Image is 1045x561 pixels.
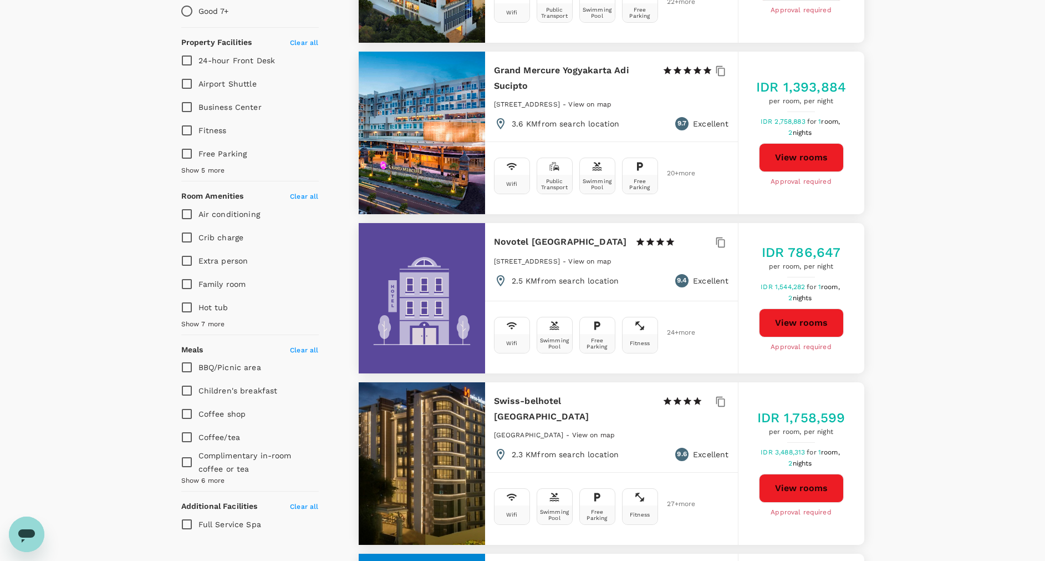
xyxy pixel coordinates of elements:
span: Coffee shop [198,410,246,418]
span: Airport Shuttle [198,79,257,88]
span: 9.6 [677,449,686,460]
span: Approval required [771,5,832,16]
div: Swimming Pool [539,509,570,521]
div: Free Parking [582,509,613,521]
span: 27 + more [667,501,684,508]
p: 2.5 KM from search location [512,275,619,286]
span: Clear all [290,346,318,354]
div: Swimming Pool [582,7,613,19]
span: - [563,257,568,265]
span: Clear all [290,503,318,511]
p: 2.3 KM from search location [512,449,619,460]
span: Children's breakfast [198,386,278,395]
h6: Grand Mercure Yogyakarta Adi Sucipto [494,63,654,94]
span: [GEOGRAPHIC_DATA] [494,431,564,439]
iframe: Button to launch messaging window [9,517,44,552]
div: Wifi [506,340,518,346]
span: for [807,448,818,456]
span: Approval required [771,342,832,353]
div: Wifi [506,181,518,187]
span: 2 [788,459,813,467]
div: Public Transport [539,178,570,190]
div: Swimming Pool [539,337,570,350]
span: IDR 3,488,313 [761,448,807,456]
span: Business Center [198,103,262,112]
span: Clear all [290,193,318,200]
span: BBQ/Picnic area [198,363,261,372]
h5: IDR 1,393,884 [756,78,846,96]
span: View on map [568,100,611,108]
span: 1 [818,283,842,291]
span: IDR 1,544,282 [761,283,807,291]
p: Excellent [693,118,728,129]
span: 24 + more [667,329,684,336]
a: View rooms [759,143,844,172]
span: Show 7 more [181,319,225,330]
a: View on map [572,430,615,439]
span: - [566,431,572,439]
span: - [563,100,568,108]
span: per room, per night [757,427,845,438]
span: Crib charge [198,233,244,242]
h6: Novotel [GEOGRAPHIC_DATA] [494,234,627,250]
a: View on map [568,256,611,265]
span: Show 6 more [181,476,225,487]
span: Hot tub [198,303,228,312]
p: Excellent [693,275,728,286]
span: 1 [818,448,842,456]
h5: IDR 1,758,599 [757,409,845,427]
span: for [807,118,818,125]
span: Fitness [198,126,227,135]
h6: Room Amenities [181,190,244,203]
span: 9.4 [677,275,687,286]
span: Family room [198,280,246,289]
p: Good 7+ [198,6,229,17]
span: View on map [572,431,615,439]
h6: Meals [181,344,203,356]
span: 2 [788,294,813,302]
span: Approval required [771,507,832,518]
span: [STREET_ADDRESS] [494,257,560,265]
h6: Additional Facilities [181,501,258,513]
span: 20 + more [667,170,684,177]
span: Coffee/tea [198,433,241,442]
span: nights [793,129,812,137]
span: room, [821,118,840,125]
button: View rooms [759,474,844,503]
div: Free Parking [625,7,655,19]
span: Air conditioning [198,210,260,219]
span: for [807,283,818,291]
h6: Swiss-belhotel [GEOGRAPHIC_DATA] [494,393,654,424]
div: Free Parking [625,178,655,190]
span: nights [793,459,812,467]
span: Full Service Spa [198,520,261,529]
h5: IDR 786,647 [762,244,841,261]
div: Public Transport [539,7,570,19]
span: Clear all [290,39,318,47]
span: IDR 2,758,883 [761,118,807,125]
h6: Property Facilities [181,37,252,49]
a: View on map [568,99,611,108]
span: per room, per night [756,96,846,107]
span: [STREET_ADDRESS] [494,100,560,108]
span: room, [821,448,840,456]
span: 9.7 [677,118,686,129]
span: Show 5 more [181,165,225,176]
span: 1 [818,118,842,125]
div: Free Parking [582,337,613,350]
div: Swimming Pool [582,178,613,190]
span: Free Parking [198,149,247,158]
div: Fitness [630,512,650,518]
span: Approval required [771,176,832,188]
span: 2 [788,129,813,137]
p: 3.6 KM from search location [512,118,620,129]
div: Wifi [506,512,518,518]
div: Fitness [630,340,650,346]
button: View rooms [759,309,844,337]
span: nights [793,294,812,302]
span: Complimentary in-room coffee or tea [198,451,292,473]
span: room, [821,283,840,291]
span: 24-hour Front Desk [198,56,276,65]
